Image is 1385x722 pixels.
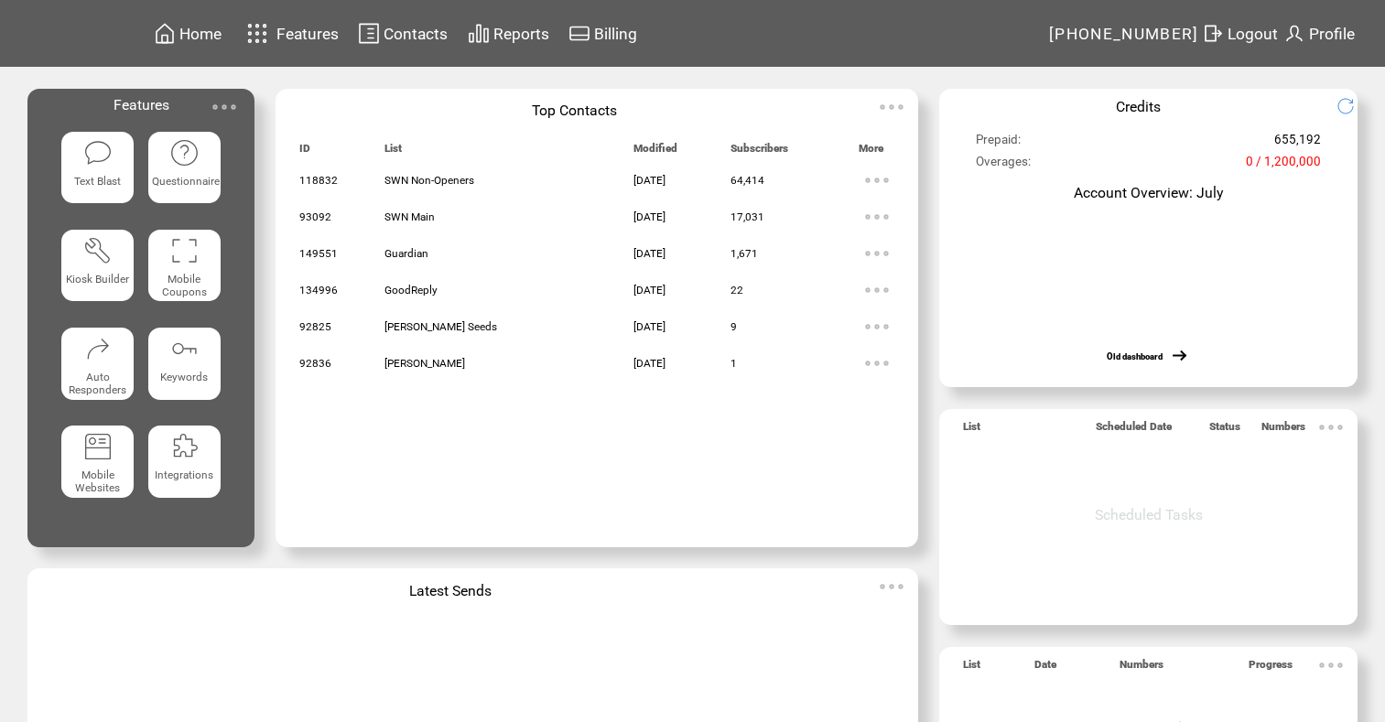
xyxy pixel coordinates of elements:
span: [PERSON_NAME] [384,357,465,370]
span: Features [276,25,339,43]
a: Kiosk Builder [61,230,134,313]
img: ellypsis.svg [859,162,895,199]
span: 1,671 [730,247,758,260]
span: Mobile Websites [75,469,120,494]
span: Integrations [155,469,213,481]
span: 93092 [299,210,331,223]
img: mobile-websites.svg [83,432,113,461]
span: Reports [493,25,549,43]
a: Keywords [148,328,221,411]
span: Contacts [384,25,448,43]
span: Profile [1309,25,1355,43]
span: Questionnaire [152,175,220,188]
a: Old dashboard [1107,351,1163,361]
span: Modified [633,142,677,163]
img: keywords.svg [169,334,199,363]
img: ellypsis.svg [859,345,895,382]
span: 118832 [299,174,338,187]
img: ellypsis.svg [1313,647,1349,684]
span: Status [1209,420,1240,441]
span: 92825 [299,320,331,333]
span: Guardian [384,247,428,260]
span: [PERSON_NAME] Seeds [384,320,497,333]
span: 17,031 [730,210,764,223]
span: Numbers [1120,658,1163,679]
img: creidtcard.svg [568,22,590,45]
img: contacts.svg [358,22,380,45]
span: List [963,658,980,679]
span: [DATE] [633,320,665,333]
img: features.svg [242,18,274,48]
a: Questionnaire [148,132,221,215]
span: Keywords [160,371,208,383]
span: 9 [730,320,737,333]
span: Subscribers [730,142,788,163]
span: Scheduled Tasks [1095,506,1203,523]
img: ellypsis.svg [206,89,243,125]
span: SWN Non-Openers [384,174,474,187]
a: Mobile Coupons [148,230,221,313]
span: Account Overview: July [1074,184,1223,201]
span: [DATE] [633,174,665,187]
img: ellypsis.svg [859,272,895,308]
span: [DATE] [633,284,665,296]
img: ellypsis.svg [859,199,895,235]
img: ellypsis.svg [859,308,895,345]
span: ID [299,142,310,163]
span: [DATE] [633,210,665,223]
span: 0 / 1,200,000 [1246,155,1321,177]
span: List [384,142,402,163]
a: Integrations [148,426,221,509]
span: Kiosk Builder [66,273,129,286]
a: Home [151,19,224,48]
img: ellypsis.svg [873,89,910,125]
span: Mobile Coupons [162,273,207,298]
img: auto-responders.svg [83,334,113,363]
span: 22 [730,284,743,296]
span: 149551 [299,247,338,260]
span: Progress [1249,658,1293,679]
a: Mobile Websites [61,426,134,509]
span: Auto Responders [69,371,126,396]
img: profile.svg [1283,22,1305,45]
span: [PHONE_NUMBER] [1049,25,1199,43]
a: Text Blast [61,132,134,215]
img: chart.svg [468,22,490,45]
a: Reports [465,19,552,48]
span: More [859,142,883,163]
span: Prepaid: [976,133,1021,155]
a: Billing [566,19,640,48]
span: Scheduled Date [1096,420,1172,441]
span: 134996 [299,284,338,296]
span: Top Contacts [532,102,617,119]
span: Home [179,25,222,43]
img: ellypsis.svg [859,235,895,272]
span: Date [1034,658,1056,679]
span: GoodReply [384,284,438,296]
span: Credits [1116,98,1161,115]
img: refresh.png [1336,97,1369,115]
span: Latest Sends [409,582,492,599]
span: Numbers [1261,420,1305,441]
span: SWN Main [384,210,435,223]
img: text-blast.svg [83,138,113,167]
a: Features [239,16,342,51]
img: home.svg [154,22,176,45]
span: [DATE] [633,247,665,260]
span: List [963,420,980,441]
img: questionnaire.svg [169,138,199,167]
a: Auto Responders [61,328,134,411]
img: tool%201.svg [83,236,113,265]
img: coupons.svg [169,236,199,265]
img: exit.svg [1202,22,1224,45]
a: Profile [1281,19,1358,48]
img: ellypsis.svg [873,568,910,605]
span: [DATE] [633,357,665,370]
a: Logout [1199,19,1281,48]
a: Contacts [355,19,450,48]
img: integrations.svg [169,432,199,461]
span: 1 [730,357,737,370]
img: ellypsis.svg [1313,409,1349,446]
span: 92836 [299,357,331,370]
span: Billing [594,25,637,43]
